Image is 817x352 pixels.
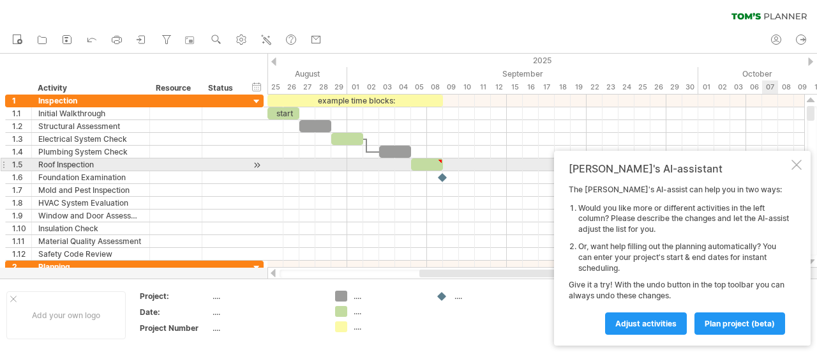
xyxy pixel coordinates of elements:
[794,80,810,94] div: Thursday, 9 October 2025
[539,80,555,94] div: Wednesday, 17 September 2025
[730,80,746,94] div: Friday, 3 October 2025
[331,80,347,94] div: Friday, 29 August 2025
[213,291,320,302] div: ....
[213,323,320,333] div: ....
[605,312,687,335] a: Adjust activities
[603,80,618,94] div: Tuesday, 23 September 2025
[6,291,126,339] div: Add your own logo
[354,306,423,317] div: ....
[354,291,423,302] div: ....
[714,80,730,94] div: Thursday, 2 October 2025
[569,185,789,334] div: The [PERSON_NAME]'s AI-assist can help you in two ways: Give it a try! With the undo button in th...
[354,321,423,332] div: ....
[38,261,143,273] div: Planning
[38,171,143,183] div: Foundation Examination
[12,210,31,222] div: 1.9
[156,82,195,95] div: Resource
[491,80,507,94] div: Friday, 12 September 2025
[38,95,143,107] div: Inspection
[38,146,143,158] div: Plumbing System Check
[12,158,31,171] div: 1.5
[12,133,31,145] div: 1.3
[12,235,31,247] div: 1.11
[251,158,263,172] div: scroll to activity
[12,95,31,107] div: 1
[571,80,587,94] div: Friday, 19 September 2025
[363,80,379,94] div: Tuesday, 2 September 2025
[507,80,523,94] div: Monday, 15 September 2025
[12,146,31,158] div: 1.4
[38,184,143,196] div: Mold and Pest Inspection
[618,80,634,94] div: Wednesday, 24 September 2025
[523,80,539,94] div: Tuesday, 16 September 2025
[208,82,236,95] div: Status
[454,291,524,302] div: ....
[12,120,31,132] div: 1.2
[38,133,143,145] div: Electrical System Check
[38,235,143,247] div: Material Quality Assessment
[666,80,682,94] div: Monday, 29 September 2025
[299,80,315,94] div: Wednesday, 27 August 2025
[650,80,666,94] div: Friday, 26 September 2025
[38,158,143,171] div: Roof Inspection
[140,323,210,333] div: Project Number
[615,319,677,328] span: Adjust activities
[427,80,443,94] div: Monday, 8 September 2025
[12,248,31,260] div: 1.12
[578,241,789,273] li: Or, want help filling out the planning automatically? You can enter your project's start & end da...
[140,291,210,302] div: Project:
[746,80,762,94] div: Monday, 6 October 2025
[347,67,698,80] div: September 2025
[698,80,714,94] div: Wednesday, 1 October 2025
[587,80,603,94] div: Monday, 22 September 2025
[578,203,789,235] li: Would you like more or different activities in the left column? Please describe the changes and l...
[12,171,31,183] div: 1.6
[379,80,395,94] div: Wednesday, 3 September 2025
[569,162,789,175] div: [PERSON_NAME]'s AI-assistant
[38,120,143,132] div: Structural Assessment
[213,307,320,318] div: ....
[459,80,475,94] div: Wednesday, 10 September 2025
[694,312,785,335] a: plan project (beta)
[555,80,571,94] div: Thursday, 18 September 2025
[395,80,411,94] div: Thursday, 4 September 2025
[267,95,443,107] div: example time blocks:
[12,197,31,209] div: 1.8
[778,80,794,94] div: Wednesday, 8 October 2025
[411,80,427,94] div: Friday, 5 September 2025
[38,222,143,234] div: Insulation Check
[682,80,698,94] div: Tuesday, 30 September 2025
[38,82,142,95] div: Activity
[347,80,363,94] div: Monday, 1 September 2025
[475,80,491,94] div: Thursday, 11 September 2025
[140,307,210,318] div: Date:
[12,184,31,196] div: 1.7
[283,80,299,94] div: Tuesday, 26 August 2025
[705,319,775,328] span: plan project (beta)
[38,197,143,209] div: HVAC System Evaluation
[12,107,31,119] div: 1.1
[12,222,31,234] div: 1.10
[315,80,331,94] div: Thursday, 28 August 2025
[12,261,31,273] div: 2
[267,107,299,119] div: start
[443,80,459,94] div: Tuesday, 9 September 2025
[762,80,778,94] div: Tuesday, 7 October 2025
[267,80,283,94] div: Monday, 25 August 2025
[38,210,143,222] div: Window and Door Assessment
[634,80,650,94] div: Thursday, 25 September 2025
[38,248,143,260] div: Safety Code Review
[38,107,143,119] div: Initial Walkthrough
